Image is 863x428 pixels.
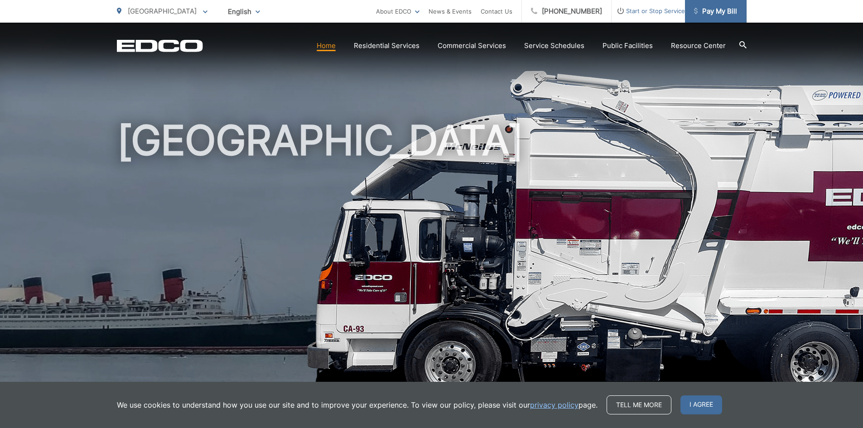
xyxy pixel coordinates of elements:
a: Home [317,40,336,51]
a: About EDCO [376,6,419,17]
a: Public Facilities [603,40,653,51]
a: Tell me more [607,395,671,414]
a: Service Schedules [524,40,584,51]
a: Resource Center [671,40,726,51]
a: News & Events [429,6,472,17]
span: [GEOGRAPHIC_DATA] [128,7,197,15]
a: Commercial Services [438,40,506,51]
a: Contact Us [481,6,512,17]
span: Pay My Bill [694,6,737,17]
h1: [GEOGRAPHIC_DATA] [117,118,747,404]
a: EDCD logo. Return to the homepage. [117,39,203,52]
span: English [221,4,267,19]
a: Residential Services [354,40,419,51]
span: I agree [680,395,722,414]
p: We use cookies to understand how you use our site and to improve your experience. To view our pol... [117,399,598,410]
a: privacy policy [530,399,579,410]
